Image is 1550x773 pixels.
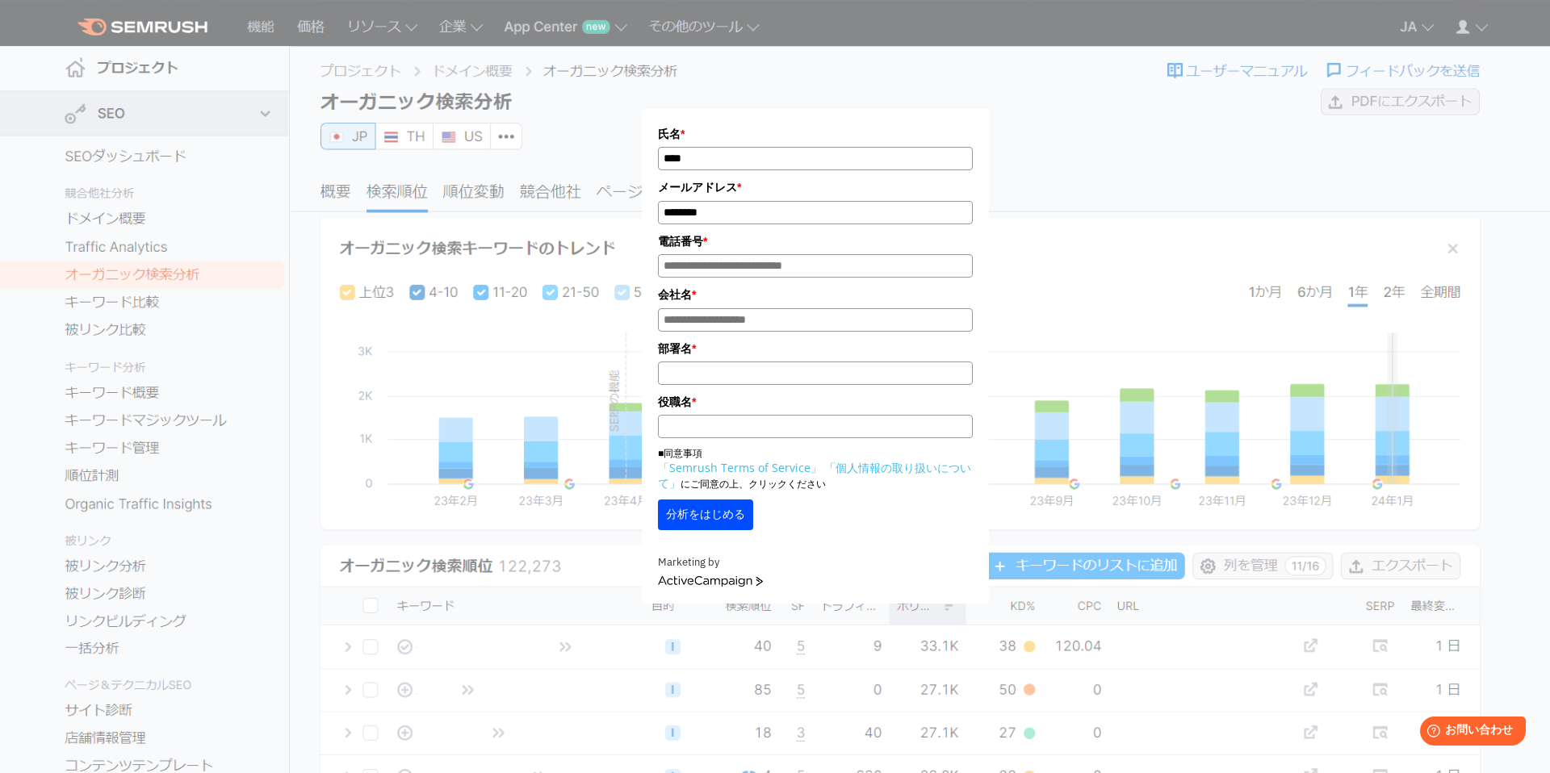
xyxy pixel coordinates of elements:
label: 電話番号 [658,232,973,250]
div: Marketing by [658,554,973,571]
a: 「個人情報の取り扱いについて」 [658,460,971,491]
label: メールアドレス [658,178,973,196]
button: 分析をはじめる [658,499,753,530]
iframe: Help widget launcher [1406,710,1532,755]
label: 会社名 [658,286,973,303]
label: 部署名 [658,340,973,357]
a: 「Semrush Terms of Service」 [658,460,822,475]
label: 氏名 [658,125,973,143]
p: ■同意事項 にご同意の上、クリックください [658,446,973,491]
label: 役職名 [658,393,973,411]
